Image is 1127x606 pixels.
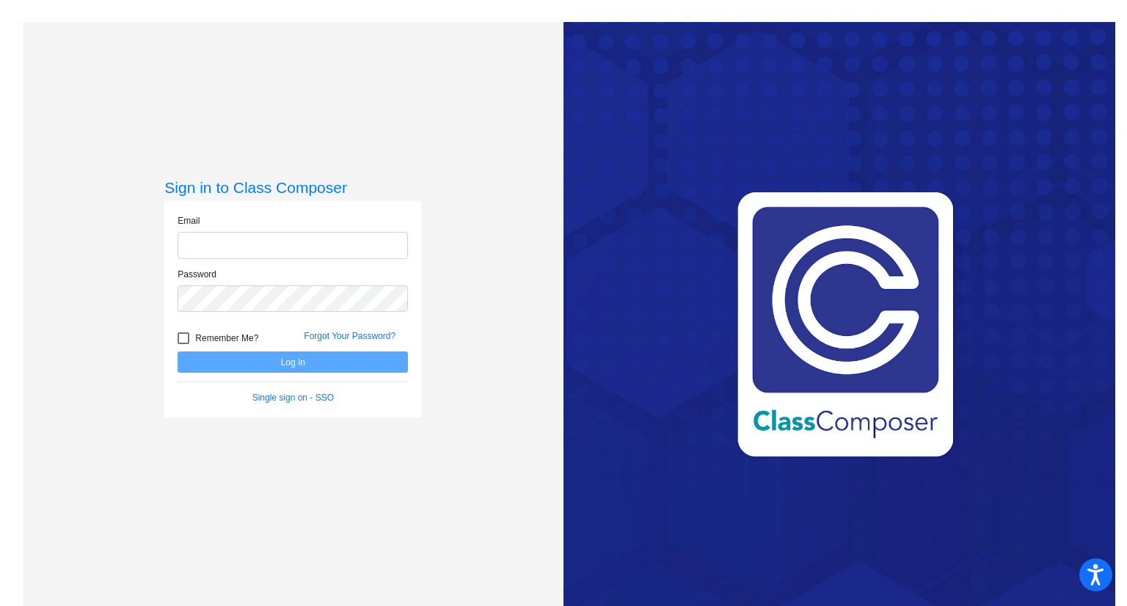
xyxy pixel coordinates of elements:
label: Email [178,214,200,227]
a: Forgot Your Password? [304,331,395,341]
button: Log In [178,351,408,373]
a: Single sign on - SSO [252,393,334,403]
label: Password [178,268,216,281]
span: Remember Me? [195,329,258,347]
h3: Sign in to Class Composer [164,178,421,197]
